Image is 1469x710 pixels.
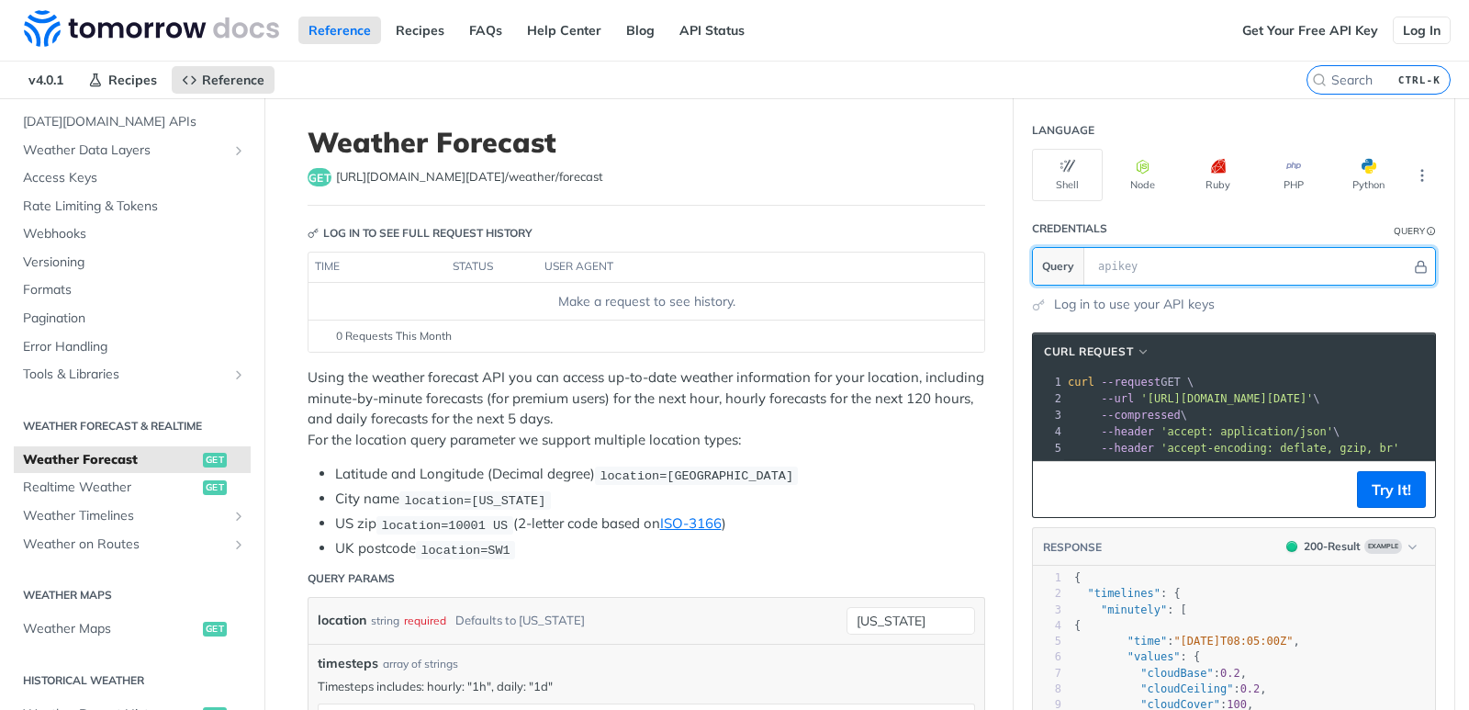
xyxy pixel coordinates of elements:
button: 200200-ResultExample [1277,537,1426,556]
a: Reference [172,66,275,94]
div: 3 [1033,407,1064,423]
div: 3 [1033,603,1061,618]
span: get [203,622,227,637]
a: Log in to use your API keys [1054,295,1215,314]
th: status [446,253,538,282]
i: Information [1427,227,1436,236]
span: Weather on Routes [23,535,227,554]
div: 1 [1033,374,1064,390]
a: Log In [1393,17,1451,44]
button: cURL Request [1037,343,1157,361]
span: Formats [23,281,246,299]
a: Weather Data LayersShow subpages for Weather Data Layers [14,137,251,164]
span: "[DATE]T08:05:00Z" [1173,635,1293,648]
span: 0.2 [1220,667,1240,680]
span: Tools & Libraries [23,366,227,384]
div: 2 [1033,390,1064,407]
span: v4.0.1 [18,66,73,94]
button: PHP [1258,149,1329,201]
span: Recipes [108,72,157,88]
a: Formats [14,276,251,304]
p: Using the weather forecast API you can access up-to-date weather information for your location, i... [308,367,985,450]
h2: Weather Forecast & realtime [14,418,251,434]
span: { [1074,619,1081,632]
span: Reference [202,72,264,88]
span: GET \ [1068,376,1194,389]
span: \ [1068,425,1340,438]
button: Show subpages for Weather on Routes [231,537,246,552]
span: { [1074,571,1081,584]
button: RESPONSE [1042,538,1103,557]
button: Try It! [1357,471,1426,508]
span: "time" [1127,635,1167,648]
button: Show subpages for Weather Timelines [231,509,246,524]
button: More Languages [1408,162,1436,189]
h2: Historical Weather [14,672,251,689]
li: City name [335,489,985,510]
a: Weather on RoutesShow subpages for Weather on Routes [14,531,251,558]
span: Access Keys [23,169,246,187]
div: 200 - Result [1304,538,1361,555]
div: Language [1032,122,1094,139]
a: Reference [298,17,381,44]
button: Copy to clipboard [1042,476,1068,503]
span: Pagination [23,310,246,328]
div: Query Params [308,570,395,587]
span: [DATE][DOMAIN_NAME] APIs [23,113,246,131]
div: Query [1394,224,1425,238]
div: Make a request to see history. [316,292,977,311]
span: 'accept-encoding: deflate, gzip, br' [1161,442,1399,455]
span: --header [1101,442,1154,455]
a: Versioning [14,249,251,276]
span: curl [1068,376,1094,389]
button: Show subpages for Weather Data Layers [231,143,246,158]
span: --request [1101,376,1161,389]
div: 7 [1033,666,1061,682]
span: get [308,168,331,186]
span: "cloudCeiling" [1140,682,1233,695]
span: \ [1068,409,1187,422]
span: --url [1101,392,1134,405]
a: Access Keys [14,164,251,192]
span: Weather Forecast [23,451,198,469]
div: 8 [1033,682,1061,697]
a: FAQs [459,17,512,44]
span: 0.2 [1240,682,1261,695]
a: Weather Forecastget [14,446,251,474]
button: Show subpages for Tools & Libraries [231,367,246,382]
span: get [203,453,227,468]
div: Log in to see full request history [308,225,533,242]
svg: More ellipsis [1414,167,1430,184]
th: time [308,253,446,282]
span: 0 Requests This Month [336,328,452,344]
input: apikey [1089,248,1411,285]
span: : , [1074,682,1267,695]
p: Timesteps includes: hourly: "1h", daily: "1d" [318,678,975,694]
label: location [318,607,366,634]
a: Error Handling [14,333,251,361]
span: "cloudBase" [1140,667,1213,680]
a: Blog [616,17,665,44]
a: Recipes [386,17,454,44]
span: location=[GEOGRAPHIC_DATA] [600,468,793,482]
span: Query [1042,258,1074,275]
span: location=SW1 [421,543,510,557]
div: 4 [1033,423,1064,440]
span: \ [1068,392,1320,405]
li: UK postcode [335,538,985,559]
a: Pagination [14,305,251,332]
kbd: CTRL-K [1394,71,1445,89]
span: : { [1074,650,1200,663]
a: Weather TimelinesShow subpages for Weather Timelines [14,502,251,530]
span: Webhooks [23,225,246,243]
a: Get Your Free API Key [1232,17,1388,44]
span: "minutely" [1101,603,1167,616]
button: Python [1333,149,1404,201]
span: get [203,480,227,495]
a: API Status [669,17,755,44]
div: string [371,607,399,634]
img: Tomorrow.io Weather API Docs [24,10,279,47]
li: Latitude and Longitude (Decimal degree) [335,464,985,485]
a: Weather Mapsget [14,615,251,643]
span: : , [1074,635,1300,648]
